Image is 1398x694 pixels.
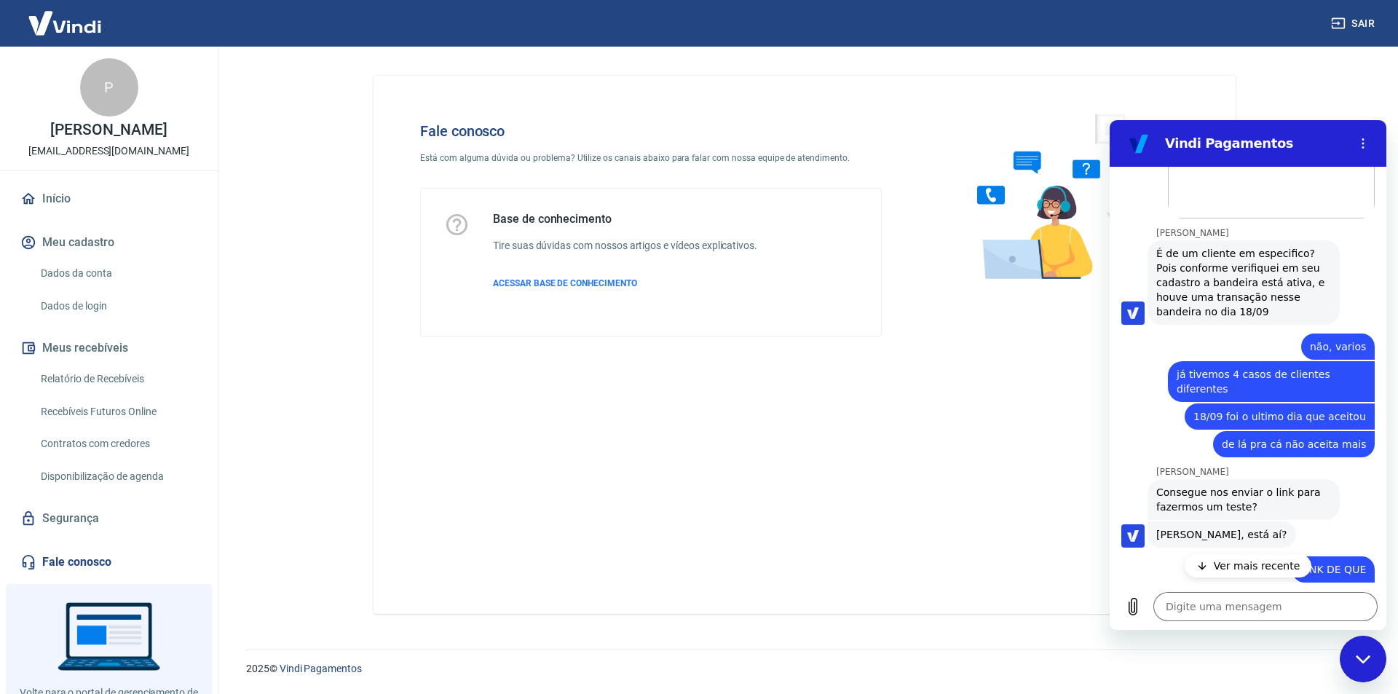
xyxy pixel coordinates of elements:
img: Fale conosco [948,99,1169,293]
p: 2025 © [246,661,1363,677]
h6: Tire suas dúvidas com nossos artigos e vídeos explicativos. [493,238,757,253]
div: P [80,58,138,117]
h4: Fale conosco [420,122,882,140]
span: ACESSAR BASE DE CONHECIMENTO [493,278,637,288]
a: ACESSAR BASE DE CONHECIMENTO [493,277,757,290]
p: [EMAIL_ADDRESS][DOMAIN_NAME] [28,143,189,159]
img: Vindi [17,1,112,45]
a: Fale conosco [17,546,200,578]
iframe: Botão para iniciar a janela de mensagens, 1 mensagem não lida [1340,636,1386,682]
a: Recebíveis Futuros Online [35,397,200,427]
a: Início [17,183,200,215]
button: Meu cadastro [17,226,200,259]
a: Disponibilização de agenda [35,462,200,492]
a: Segurança [17,502,200,535]
a: Dados da conta [35,259,200,288]
a: Relatório de Recebíveis [35,364,200,394]
h5: Base de conhecimento [493,212,757,226]
button: Sair [1328,10,1381,37]
button: Meus recebíveis [17,332,200,364]
p: [PERSON_NAME] [50,122,167,138]
a: Dados de login [35,291,200,321]
a: Vindi Pagamentos [280,663,362,674]
iframe: Janela de mensagens [1110,120,1386,630]
p: Está com alguma dúvida ou problema? Utilize os canais abaixo para falar com nossa equipe de atend... [420,151,882,165]
a: Contratos com credores [35,429,200,459]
